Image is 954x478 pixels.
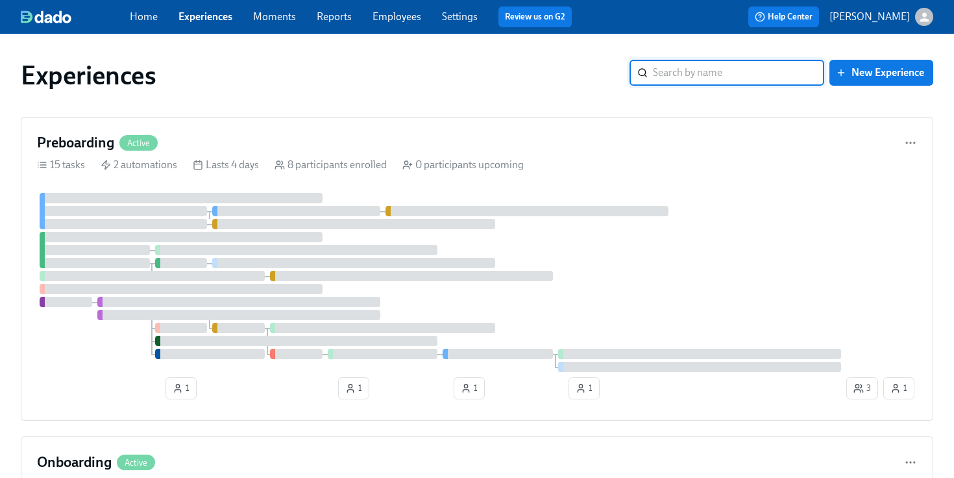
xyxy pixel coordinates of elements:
span: New Experience [838,66,924,79]
button: New Experience [829,60,933,86]
h4: Onboarding [37,453,112,472]
a: Reports [317,10,352,23]
button: 1 [165,377,197,399]
div: 2 automations [101,158,177,172]
div: Lasts 4 days [193,158,259,172]
h4: Preboarding [37,133,114,153]
a: Home [130,10,158,23]
span: Active [119,138,158,148]
a: Experiences [178,10,232,23]
span: 1 [890,382,907,395]
button: 1 [883,377,914,399]
a: Employees [373,10,421,23]
a: dado [21,10,130,23]
a: Moments [253,10,296,23]
span: 1 [173,382,190,395]
h1: Experiences [21,60,156,91]
div: 8 participants enrolled [275,158,387,172]
button: [PERSON_NAME] [829,8,933,26]
button: 1 [454,377,485,399]
span: 1 [461,382,478,395]
div: 15 tasks [37,158,85,172]
button: 1 [338,377,369,399]
div: 0 participants upcoming [402,158,524,172]
button: Help Center [748,6,819,27]
a: PreboardingActive15 tasks 2 automations Lasts 4 days 8 participants enrolled 0 participants upcom... [21,117,933,421]
span: 1 [576,382,593,395]
button: 3 [846,377,878,399]
input: Search by name [653,60,824,86]
span: Active [117,458,155,468]
a: Settings [442,10,478,23]
img: dado [21,10,71,23]
span: 3 [853,382,871,395]
p: [PERSON_NAME] [829,10,910,24]
button: Review us on G2 [498,6,572,27]
button: 1 [569,377,600,399]
span: 1 [345,382,362,395]
span: Help Center [755,10,813,23]
a: Review us on G2 [505,10,565,23]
